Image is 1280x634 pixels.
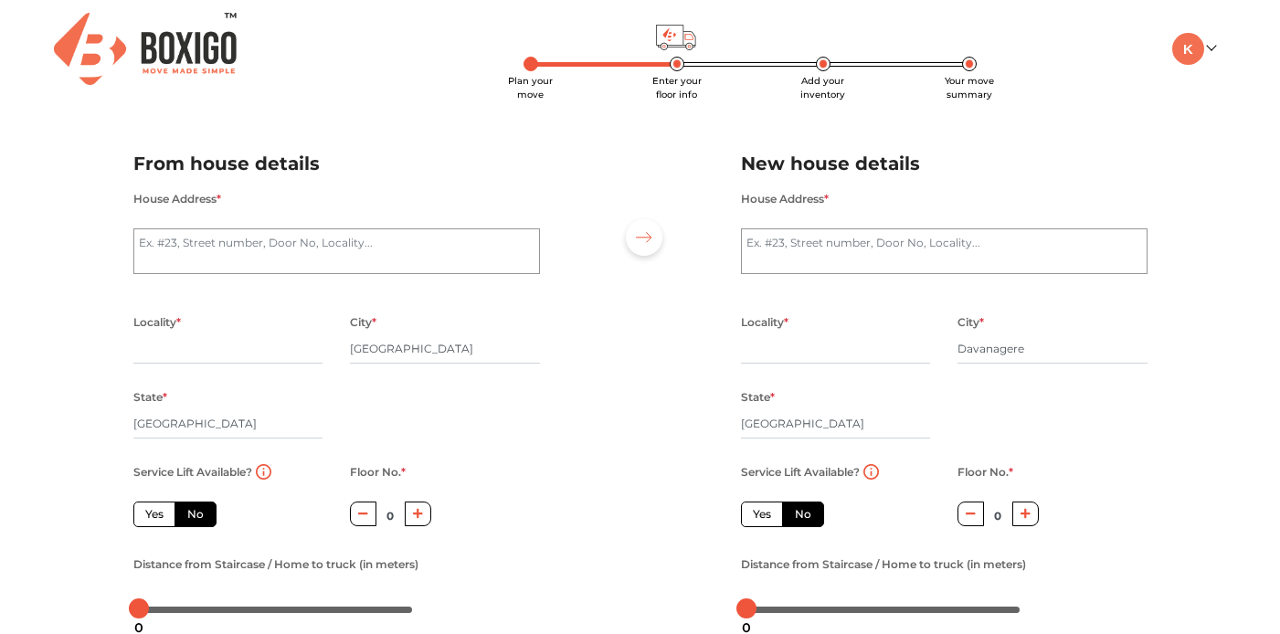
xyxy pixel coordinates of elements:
[133,460,252,484] label: Service Lift Available?
[741,311,788,334] label: Locality
[652,75,702,100] span: Enter your floor info
[133,149,540,179] h2: From house details
[741,149,1148,179] h2: New house details
[945,75,994,100] span: Your move summary
[741,460,860,484] label: Service Lift Available?
[133,553,418,576] label: Distance from Staircase / Home to truck (in meters)
[800,75,845,100] span: Add your inventory
[54,13,237,85] img: Boxigo
[133,502,175,527] label: Yes
[741,502,783,527] label: Yes
[741,187,829,211] label: House Address
[350,311,376,334] label: City
[741,386,775,409] label: State
[175,502,217,527] label: No
[957,311,984,334] label: City
[133,386,167,409] label: State
[133,311,181,334] label: Locality
[957,460,1013,484] label: Floor No.
[741,553,1026,576] label: Distance from Staircase / Home to truck (in meters)
[782,502,824,527] label: No
[133,187,221,211] label: House Address
[508,75,553,100] span: Plan your move
[350,460,406,484] label: Floor No.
